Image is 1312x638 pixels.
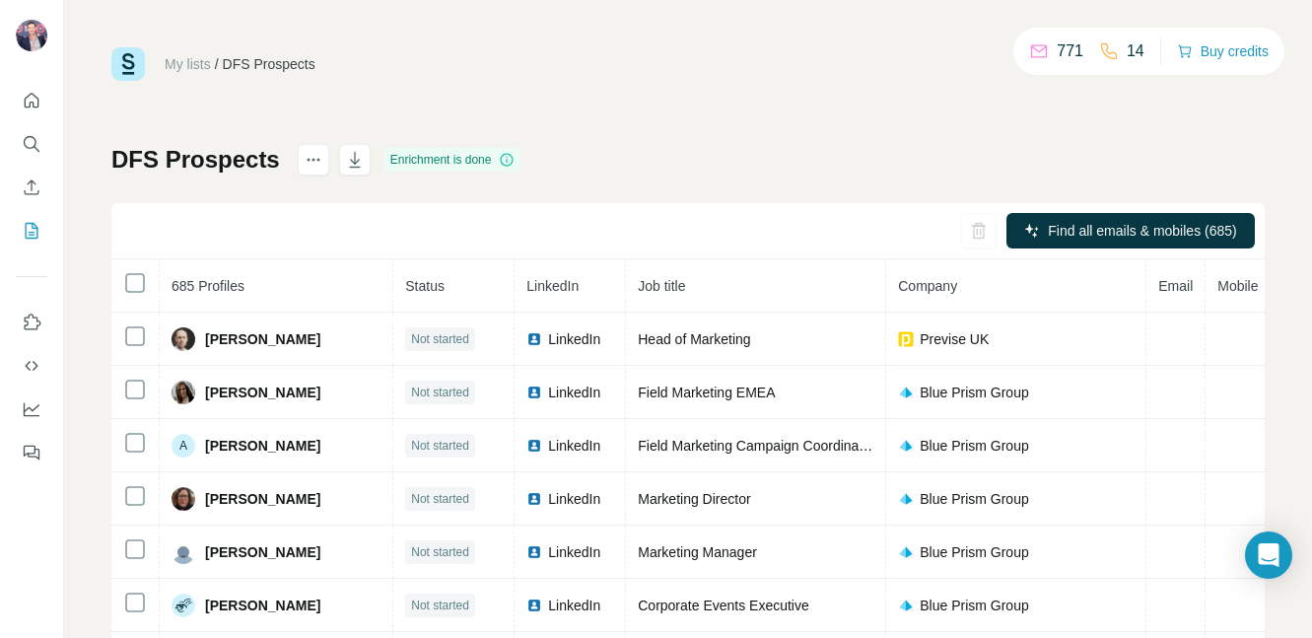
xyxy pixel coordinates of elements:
[1048,221,1236,241] span: Find all emails & mobiles (685)
[898,278,957,294] span: Company
[638,385,775,400] span: Field Marketing EMEA
[898,331,914,347] img: company-logo
[205,329,320,349] span: [PERSON_NAME]
[548,436,600,456] span: LinkedIn
[172,327,195,351] img: Avatar
[411,384,469,401] span: Not started
[1127,39,1144,63] p: 14
[526,491,542,507] img: LinkedIn logo
[411,490,469,508] span: Not started
[638,438,874,454] span: Field Marketing Campaign Coordinator
[526,278,579,294] span: LinkedIn
[215,54,219,74] li: /
[898,544,914,560] img: company-logo
[1006,213,1255,248] button: Find all emails & mobiles (685)
[1057,39,1083,63] p: 771
[411,437,469,455] span: Not started
[526,544,542,560] img: LinkedIn logo
[920,436,1028,456] span: Blue Prism Group
[172,381,195,404] img: Avatar
[1217,278,1258,294] span: Mobile
[638,278,685,294] span: Job title
[526,385,542,400] img: LinkedIn logo
[165,56,211,72] a: My lists
[205,489,320,509] span: [PERSON_NAME]
[172,434,195,458] div: A
[548,383,600,402] span: LinkedIn
[205,383,320,402] span: [PERSON_NAME]
[898,385,914,400] img: company-logo
[172,540,195,564] img: Avatar
[205,596,320,615] span: [PERSON_NAME]
[223,54,315,74] div: DFS Prospects
[205,436,320,456] span: [PERSON_NAME]
[638,331,750,347] span: Head of Marketing
[1177,37,1269,65] button: Buy credits
[16,305,47,340] button: Use Surfe on LinkedIn
[411,330,469,348] span: Not started
[548,542,600,562] span: LinkedIn
[1158,278,1193,294] span: Email
[16,83,47,118] button: Quick start
[920,542,1028,562] span: Blue Prism Group
[526,438,542,454] img: LinkedIn logo
[920,596,1028,615] span: Blue Prism Group
[172,487,195,511] img: Avatar
[384,148,521,172] div: Enrichment is done
[1245,532,1292,579] div: Open Intercom Messenger
[298,144,329,176] button: actions
[411,597,469,614] span: Not started
[526,598,542,613] img: LinkedIn logo
[111,47,145,81] img: Surfe Logo
[16,435,47,470] button: Feedback
[638,544,757,560] span: Marketing Manager
[16,20,47,51] img: Avatar
[111,144,280,176] h1: DFS Prospects
[548,329,600,349] span: LinkedIn
[526,331,542,347] img: LinkedIn logo
[638,491,750,507] span: Marketing Director
[920,329,989,349] span: Previse UK
[548,596,600,615] span: LinkedIn
[898,438,914,454] img: company-logo
[205,542,320,562] span: [PERSON_NAME]
[16,213,47,248] button: My lists
[172,594,195,617] img: Avatar
[548,489,600,509] span: LinkedIn
[16,391,47,427] button: Dashboard
[16,126,47,162] button: Search
[638,598,809,613] span: Corporate Events Executive
[898,491,914,507] img: company-logo
[411,543,469,561] span: Not started
[920,383,1028,402] span: Blue Prism Group
[405,278,445,294] span: Status
[16,348,47,384] button: Use Surfe API
[16,170,47,205] button: Enrich CSV
[898,598,914,613] img: company-logo
[172,278,244,294] span: 685 Profiles
[920,489,1028,509] span: Blue Prism Group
